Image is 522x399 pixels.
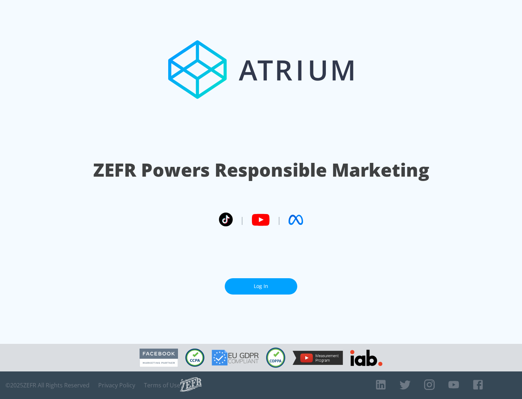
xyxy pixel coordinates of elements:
span: | [240,214,244,225]
img: YouTube Measurement Program [293,351,343,365]
a: Log In [225,278,297,295]
h1: ZEFR Powers Responsible Marketing [93,157,429,182]
img: IAB [350,350,382,366]
img: GDPR Compliant [212,350,259,366]
img: CCPA Compliant [185,349,204,367]
span: © 2025 ZEFR All Rights Reserved [5,382,90,389]
span: | [277,214,281,225]
a: Terms of Use [144,382,180,389]
img: Facebook Marketing Partner [140,349,178,367]
img: COPPA Compliant [266,347,285,368]
a: Privacy Policy [98,382,135,389]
